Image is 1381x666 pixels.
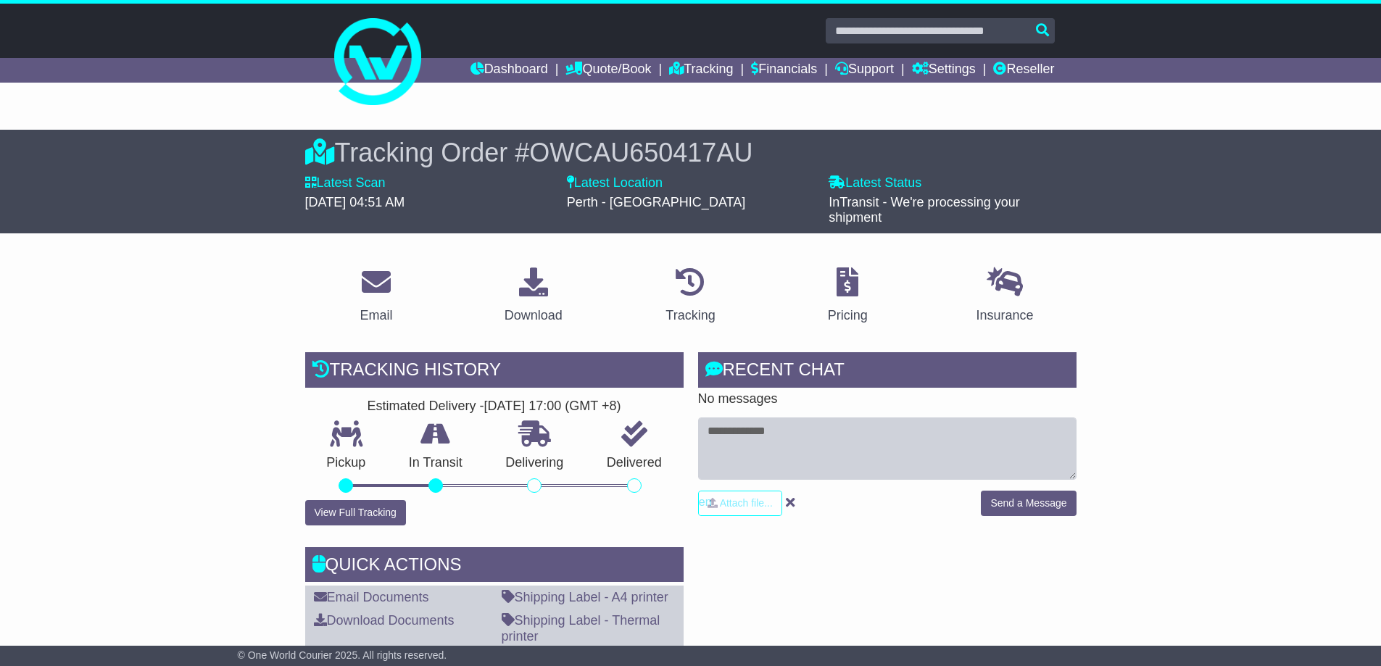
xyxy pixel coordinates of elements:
[665,306,715,325] div: Tracking
[669,58,733,83] a: Tracking
[698,391,1077,407] p: No messages
[567,195,745,209] span: Perth - [GEOGRAPHIC_DATA]
[314,613,455,628] a: Download Documents
[829,175,921,191] label: Latest Status
[484,399,621,415] div: [DATE] 17:00 (GMT +8)
[818,262,877,330] a: Pricing
[305,352,684,391] div: Tracking history
[967,262,1043,330] a: Insurance
[656,262,724,330] a: Tracking
[502,613,660,644] a: Shipping Label - Thermal printer
[505,306,563,325] div: Download
[502,590,668,604] a: Shipping Label - A4 printer
[305,455,388,471] p: Pickup
[305,500,406,525] button: View Full Tracking
[567,175,663,191] label: Latest Location
[305,399,684,415] div: Estimated Delivery -
[835,58,894,83] a: Support
[976,306,1034,325] div: Insurance
[698,352,1077,391] div: RECENT CHAT
[305,137,1077,168] div: Tracking Order #
[387,455,484,471] p: In Transit
[993,58,1054,83] a: Reseller
[305,175,386,191] label: Latest Scan
[828,306,868,325] div: Pricing
[565,58,651,83] a: Quote/Book
[912,58,976,83] a: Settings
[529,138,752,167] span: OWCAU650417AU
[470,58,548,83] a: Dashboard
[350,262,402,330] a: Email
[829,195,1020,225] span: InTransit - We're processing your shipment
[360,306,392,325] div: Email
[585,455,684,471] p: Delivered
[751,58,817,83] a: Financials
[305,547,684,586] div: Quick Actions
[981,491,1076,516] button: Send a Message
[314,590,429,604] a: Email Documents
[495,262,572,330] a: Download
[484,455,586,471] p: Delivering
[238,649,447,661] span: © One World Courier 2025. All rights reserved.
[305,195,405,209] span: [DATE] 04:51 AM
